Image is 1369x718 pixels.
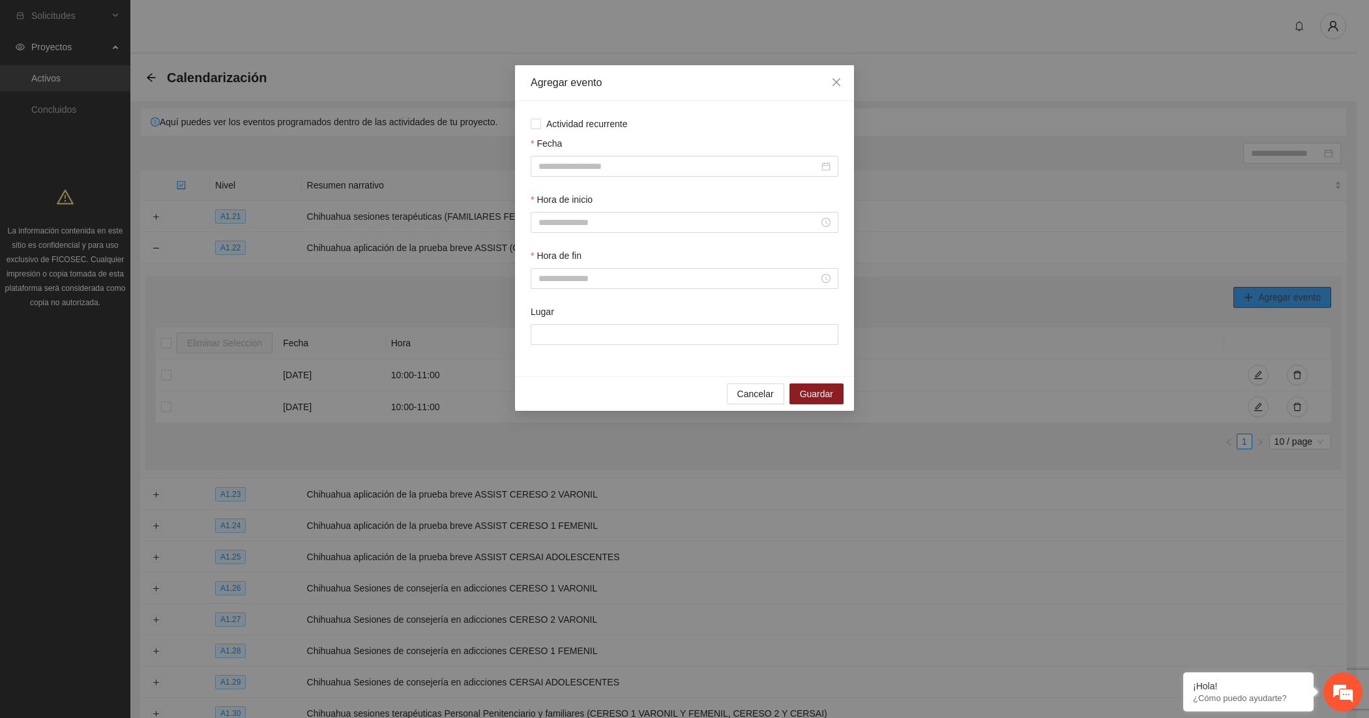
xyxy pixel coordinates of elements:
span: Estamos en línea. [76,174,180,306]
label: Lugar [531,305,554,319]
span: Guardar [800,387,833,401]
span: close [831,77,842,87]
input: Hora de inicio [538,215,819,230]
div: Minimizar ventana de chat en vivo [214,7,245,38]
div: ¡Hola! [1193,681,1304,691]
input: Hora de fin [538,271,819,286]
span: Cancelar [737,387,774,401]
label: Hora de inicio [531,192,593,207]
textarea: Escriba su mensaje y pulse “Intro” [7,356,248,402]
button: Guardar [789,383,844,404]
button: Close [819,65,854,100]
span: Actividad recurrente [541,117,633,131]
button: Cancelar [727,383,784,404]
div: Agregar evento [531,76,838,90]
input: Lugar [531,324,838,345]
input: Fecha [538,159,819,173]
label: Hora de fin [531,248,581,263]
div: Chatee con nosotros ahora [68,67,219,83]
p: ¿Cómo puedo ayudarte? [1193,693,1304,703]
label: Fecha [531,136,562,151]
